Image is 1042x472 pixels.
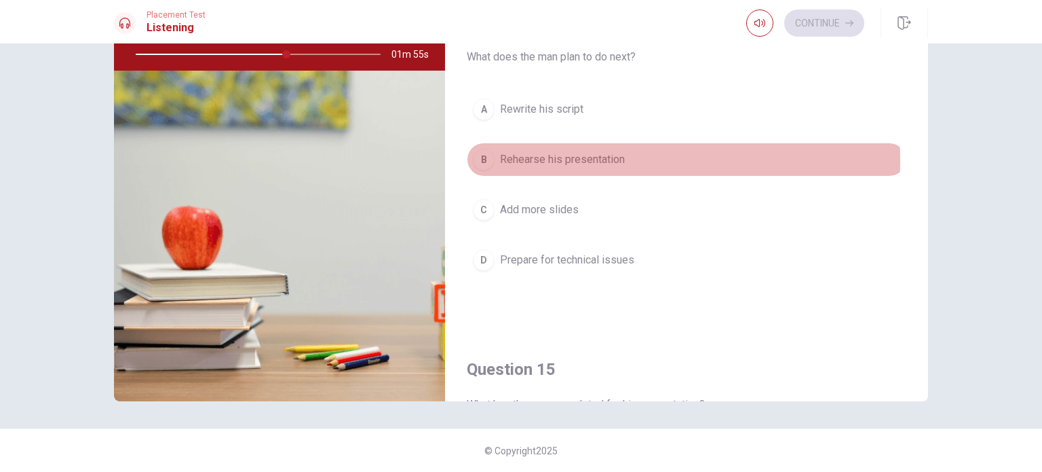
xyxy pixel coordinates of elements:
span: Placement Test [147,10,206,20]
img: Preparing for a Presentation [114,71,445,401]
span: 01m 55s [391,38,440,71]
span: What has the man completed for his presentation? [467,397,906,413]
button: CAdd more slides [467,193,906,227]
h4: Question 15 [467,359,906,380]
span: Rewrite his script [500,101,583,117]
span: © Copyright 2025 [484,446,558,456]
span: Prepare for technical issues [500,252,634,268]
button: DPrepare for technical issues [467,243,906,277]
button: BRehearse his presentation [467,143,906,177]
div: D [473,249,495,271]
div: C [473,199,495,221]
span: Rehearse his presentation [500,151,625,168]
div: B [473,149,495,170]
span: What does the man plan to do next? [467,49,906,65]
span: Add more slides [500,202,579,218]
div: A [473,98,495,120]
button: ARewrite his script [467,92,906,126]
h1: Listening [147,20,206,36]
